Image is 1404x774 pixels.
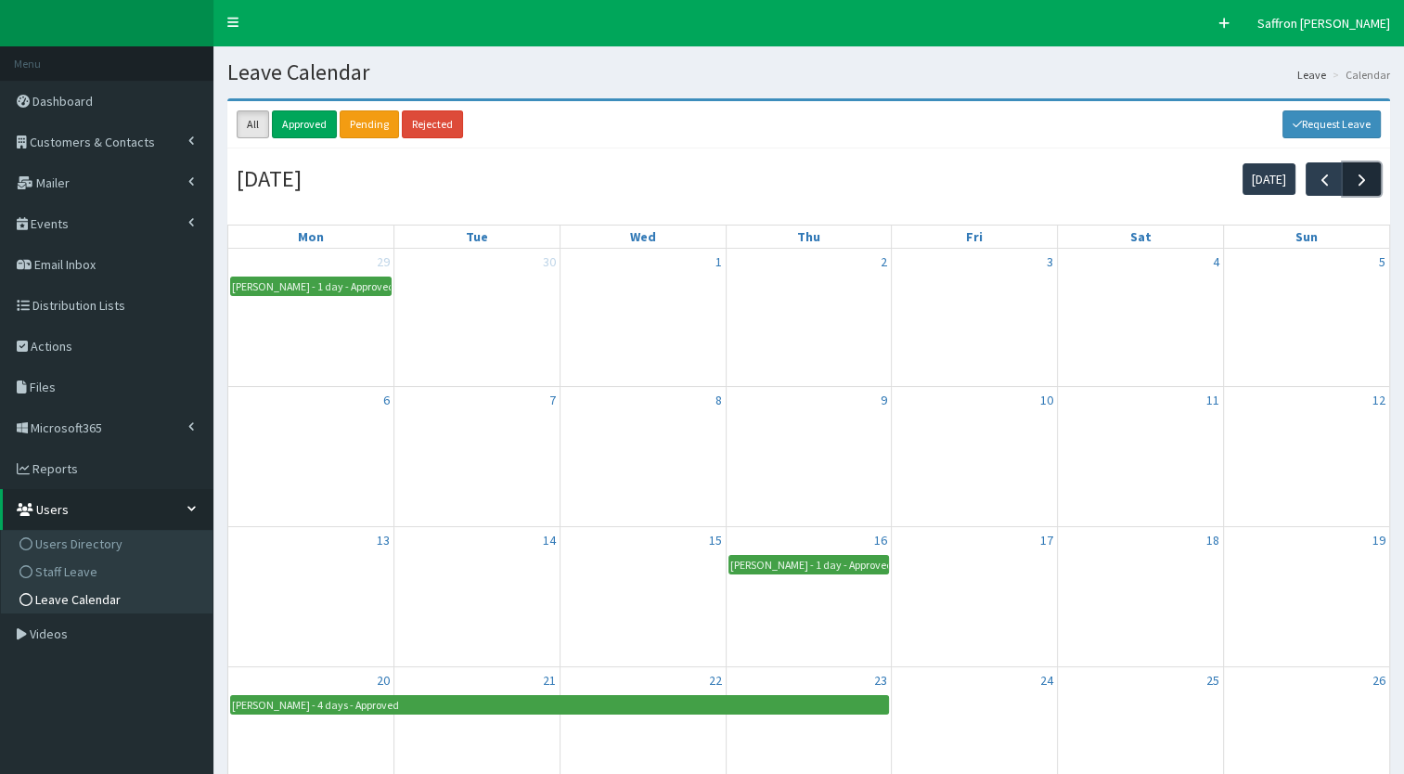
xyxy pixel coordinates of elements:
a: All [237,110,269,138]
a: Approved [272,110,337,138]
a: Pending [340,110,399,138]
a: October 24, 2025 [1037,667,1057,693]
a: October 25, 2025 [1203,667,1223,693]
h2: [DATE] [237,167,302,192]
a: October 11, 2025 [1203,387,1223,413]
a: Users Directory [6,530,213,558]
a: Leave Calendar [6,586,213,613]
div: [PERSON_NAME] - 1 day - Approved [729,556,889,574]
a: October 10, 2025 [1037,387,1057,413]
span: Actions [31,338,72,355]
td: October 9, 2025 [726,387,892,527]
a: October 13, 2025 [373,527,393,553]
a: [PERSON_NAME] - 1 day - Approved [230,277,392,296]
td: October 11, 2025 [1058,387,1224,527]
a: Leave [1297,67,1326,83]
td: September 29, 2025 [228,249,394,387]
a: October 26, 2025 [1369,667,1389,693]
a: October 9, 2025 [877,387,891,413]
li: Calendar [1328,67,1390,83]
a: October 12, 2025 [1369,387,1389,413]
span: Microsoft365 [31,419,102,436]
a: [PERSON_NAME] - 1 day - Approved [728,555,890,574]
a: October 22, 2025 [705,667,726,693]
a: October 7, 2025 [546,387,560,413]
a: [PERSON_NAME] - 4 days - Approved [230,695,889,715]
span: Mailer [36,174,70,191]
a: October 20, 2025 [373,667,393,693]
span: Events [31,215,69,232]
a: Staff Leave [6,558,213,586]
a: October 8, 2025 [712,387,726,413]
a: October 18, 2025 [1203,527,1223,553]
span: Files [30,379,56,395]
span: Customers & Contacts [30,134,155,150]
a: October 4, 2025 [1209,249,1223,275]
td: October 12, 2025 [1223,387,1389,527]
td: October 17, 2025 [892,527,1058,667]
td: October 14, 2025 [394,527,560,667]
td: October 4, 2025 [1058,249,1224,387]
span: Reports [32,460,78,477]
h1: Leave Calendar [227,60,1390,84]
span: Saffron [PERSON_NAME] [1257,15,1390,32]
td: October 6, 2025 [228,387,394,527]
a: October 16, 2025 [870,527,891,553]
td: October 18, 2025 [1058,527,1224,667]
td: September 30, 2025 [394,249,560,387]
a: October 2, 2025 [877,249,891,275]
button: [DATE] [1243,163,1295,195]
a: Thursday [793,226,824,248]
span: Leave Calendar [35,591,121,608]
td: October 3, 2025 [892,249,1058,387]
a: October 15, 2025 [705,527,726,553]
a: September 29, 2025 [373,249,393,275]
td: October 19, 2025 [1223,527,1389,667]
a: October 23, 2025 [870,667,891,693]
a: Friday [962,226,986,248]
a: October 3, 2025 [1043,249,1057,275]
a: Rejected [402,110,463,138]
td: October 1, 2025 [560,249,726,387]
a: October 6, 2025 [380,387,393,413]
a: October 21, 2025 [539,667,560,693]
a: October 14, 2025 [539,527,560,553]
a: Wednesday [626,226,660,248]
a: October 17, 2025 [1037,527,1057,553]
a: Monday [294,226,328,248]
button: Next month [1343,162,1381,195]
a: October 1, 2025 [712,249,726,275]
span: Email Inbox [34,256,96,273]
div: [PERSON_NAME] - 1 day - Approved [231,277,391,295]
span: Videos [30,626,68,642]
a: October 5, 2025 [1375,249,1389,275]
td: October 15, 2025 [560,527,726,667]
td: October 10, 2025 [892,387,1058,527]
td: October 8, 2025 [560,387,726,527]
span: Dashboard [32,93,93,110]
span: Users Directory [35,535,122,552]
a: Sunday [1292,226,1321,248]
a: Tuesday [462,226,492,248]
a: October 19, 2025 [1369,527,1389,553]
div: [PERSON_NAME] - 4 days - Approved [231,696,400,714]
span: Distribution Lists [32,297,125,314]
a: Request Leave [1282,110,1382,138]
td: October 13, 2025 [228,527,394,667]
span: Staff Leave [35,563,97,580]
td: October 16, 2025 [726,527,892,667]
td: October 7, 2025 [394,387,560,527]
a: Saturday [1126,226,1154,248]
span: Users [36,501,69,518]
td: October 5, 2025 [1223,249,1389,387]
td: October 2, 2025 [726,249,892,387]
button: Previous month [1306,162,1344,195]
a: September 30, 2025 [539,249,560,275]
